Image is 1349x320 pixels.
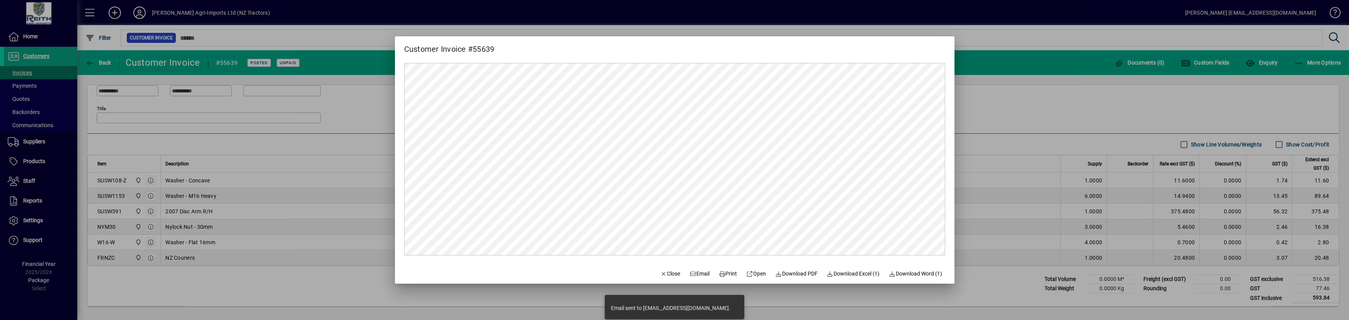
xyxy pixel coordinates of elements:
[611,304,730,312] div: Email sent to [EMAIL_ADDRESS][DOMAIN_NAME].
[395,36,504,55] h2: Customer Invoice #55639
[660,270,680,278] span: Close
[657,267,684,281] button: Close
[827,270,880,278] span: Download Excel (1)
[689,270,709,278] span: Email
[775,270,818,278] span: Download PDF
[886,267,945,281] button: Download Word (1)
[824,267,883,281] button: Download Excel (1)
[716,267,740,281] button: Print
[747,270,766,278] span: Open
[889,270,942,278] span: Download Word (1)
[719,270,737,278] span: Print
[743,267,769,281] a: Open
[772,267,821,281] a: Download PDF
[686,267,713,281] button: Email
